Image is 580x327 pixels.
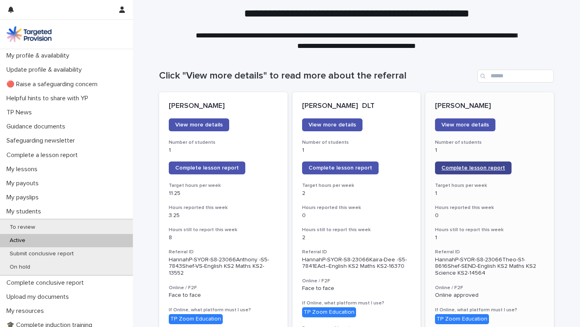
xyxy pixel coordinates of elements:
[435,161,512,174] a: Complete lesson report
[435,118,495,131] a: View more details
[302,205,411,211] h3: Hours reported this week
[302,161,379,174] a: Complete lesson report
[309,165,372,171] span: Complete lesson report
[477,70,554,83] input: Search
[435,190,544,197] p: 1
[302,139,411,146] h3: Number of students
[435,314,489,324] div: TP Zoom Education
[3,52,76,60] p: My profile & availability
[169,102,278,111] p: [PERSON_NAME]
[302,249,411,255] h3: Referral ID
[169,139,278,146] h3: Number of students
[302,300,411,306] h3: If Online, what platform must I use?
[302,182,411,189] h3: Target hours per week
[3,95,95,102] p: Helpful hints to share with YP
[169,182,278,189] h3: Target hours per week
[435,182,544,189] h3: Target hours per week
[3,180,45,187] p: My payouts
[169,205,278,211] h3: Hours reported this week
[435,307,544,313] h3: If Online, what platform must I use?
[169,257,278,277] p: HannahP-SYOR-S8-23066Anthony -S5-7843Shef-VS-English KS2 Maths KS2-13552
[3,151,84,159] p: Complete a lesson report
[302,147,411,154] p: 1
[302,257,411,270] p: HannahP-SYOR-S8-23066Kaira-Dee -S5-7841EAct--English KS2 Maths KS2-16370
[169,227,278,233] h3: Hours still to report this week
[169,249,278,255] h3: Referral ID
[435,227,544,233] h3: Hours still to report this week
[435,249,544,255] h3: Referral ID
[302,212,411,219] p: 0
[3,208,48,215] p: My students
[169,190,278,197] p: 11.25
[3,81,104,88] p: 🔴 Raise a safeguarding concern
[3,109,38,116] p: TP News
[441,165,505,171] span: Complete lesson report
[169,285,278,291] h3: Online / F2F
[302,234,411,241] p: 2
[3,166,44,173] p: My lessons
[435,212,544,219] p: 0
[302,307,356,317] div: TP Zoom Education
[169,161,245,174] a: Complete lesson report
[3,237,32,244] p: Active
[435,234,544,241] p: 1
[169,212,278,219] p: 3.25
[435,147,544,154] p: 1
[435,139,544,146] h3: Number of students
[3,194,45,201] p: My payslips
[3,224,41,231] p: To review
[175,165,239,171] span: Complete lesson report
[3,293,75,301] p: Upload my documents
[3,137,81,145] p: Safeguarding newsletter
[169,234,278,241] p: 8
[3,250,80,257] p: Submit conclusive report
[435,102,544,111] p: [PERSON_NAME]
[169,307,278,313] h3: If Online, what platform must I use?
[3,264,37,271] p: On hold
[302,278,411,284] h3: Online / F2F
[3,66,88,74] p: Update profile & availability
[435,205,544,211] h3: Hours reported this week
[435,257,544,277] p: HannahP-SYOR-S8-23066Theo-S1-8616Shef-SEND-English KS2 Maths KS2 Science KS2-14564
[302,285,411,292] p: Face to face
[169,292,278,299] p: Face to face
[6,26,52,42] img: M5nRWzHhSzIhMunXDL62
[435,292,544,299] p: Online approved
[435,285,544,291] h3: Online / F2F
[302,118,362,131] a: View more details
[169,118,229,131] a: View more details
[309,122,356,128] span: View more details
[441,122,489,128] span: View more details
[3,123,72,130] p: Guidance documents
[159,70,474,82] h1: Click "View more details" to read more about the referral
[302,190,411,197] p: 2
[175,122,223,128] span: View more details
[302,227,411,233] h3: Hours still to report this week
[169,147,278,154] p: 1
[302,102,411,111] p: [PERSON_NAME] DLT
[3,279,90,287] p: Complete conclusive report
[3,307,50,315] p: My resources
[169,314,223,324] div: TP Zoom Education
